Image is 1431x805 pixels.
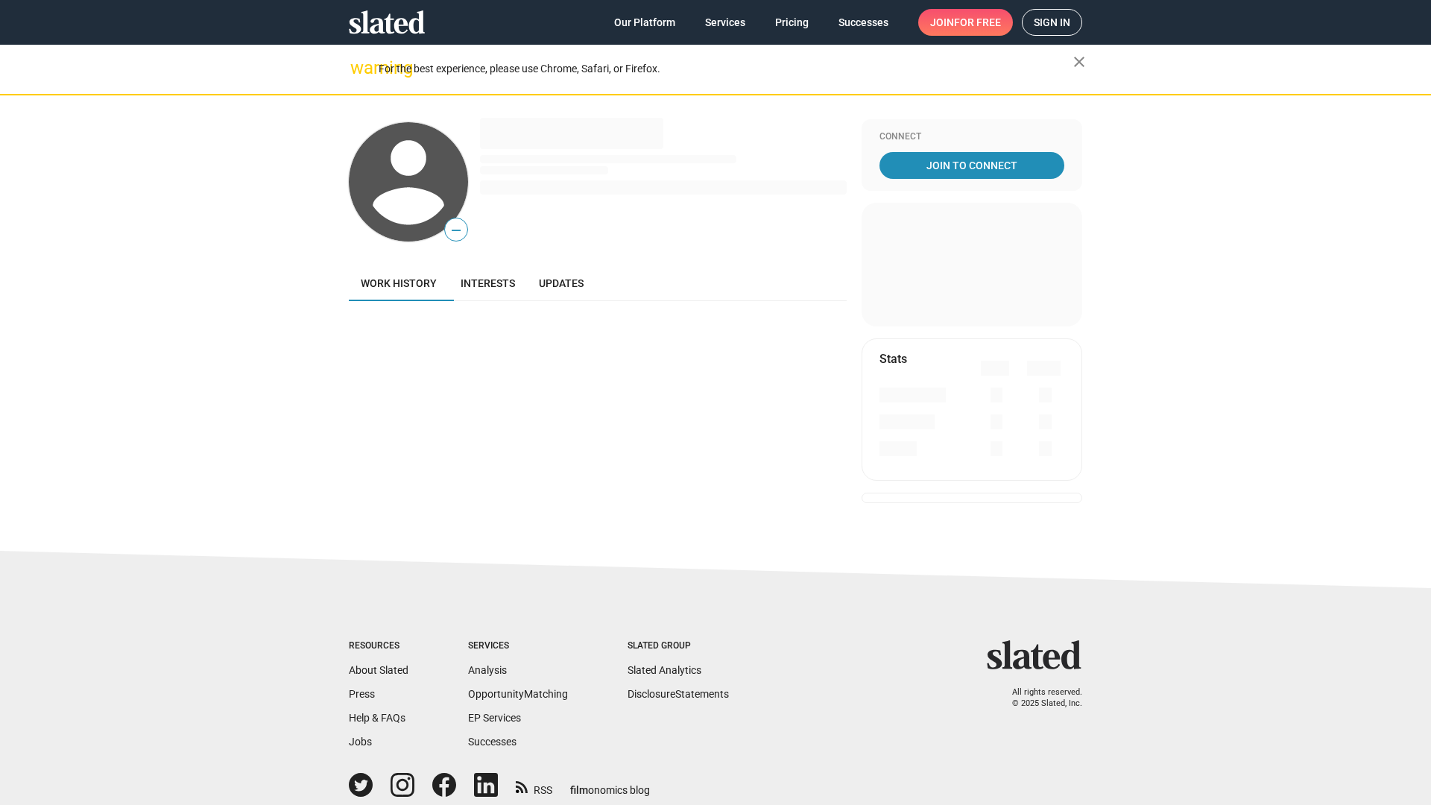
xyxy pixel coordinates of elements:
a: EP Services [468,712,521,724]
a: Help & FAQs [349,712,405,724]
span: Successes [838,9,888,36]
span: Pricing [775,9,809,36]
div: Connect [879,131,1064,143]
p: All rights reserved. © 2025 Slated, Inc. [996,687,1082,709]
span: Updates [539,277,584,289]
a: OpportunityMatching [468,688,568,700]
a: Successes [468,736,517,748]
a: Jobs [349,736,372,748]
span: Interests [461,277,515,289]
mat-card-title: Stats [879,351,907,367]
span: for free [954,9,1001,36]
a: Join To Connect [879,152,1064,179]
a: filmonomics blog [570,771,650,798]
div: Services [468,640,568,652]
a: Analysis [468,664,507,676]
span: Sign in [1034,10,1070,35]
span: Services [705,9,745,36]
a: Services [693,9,757,36]
a: Press [349,688,375,700]
span: film [570,784,588,796]
a: Updates [527,265,596,301]
a: About Slated [349,664,408,676]
div: Resources [349,640,408,652]
a: DisclosureStatements [628,688,729,700]
a: Interests [449,265,527,301]
span: — [445,221,467,240]
mat-icon: warning [350,59,368,77]
a: Pricing [763,9,821,36]
a: Work history [349,265,449,301]
a: Joinfor free [918,9,1013,36]
a: Our Platform [602,9,687,36]
div: For the best experience, please use Chrome, Safari, or Firefox. [379,59,1073,79]
a: Slated Analytics [628,664,701,676]
a: RSS [516,774,552,798]
mat-icon: close [1070,53,1088,71]
span: Join [930,9,1001,36]
span: Work history [361,277,437,289]
span: Our Platform [614,9,675,36]
div: Slated Group [628,640,729,652]
span: Join To Connect [882,152,1061,179]
a: Sign in [1022,9,1082,36]
a: Successes [827,9,900,36]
